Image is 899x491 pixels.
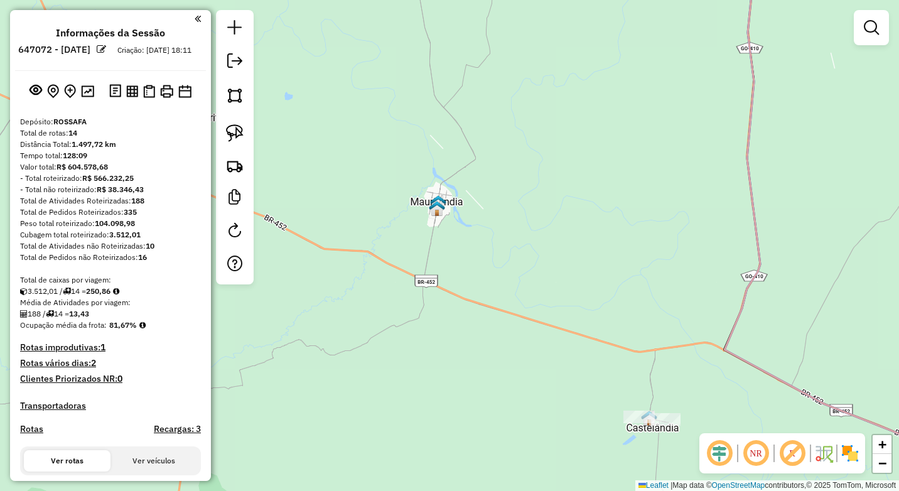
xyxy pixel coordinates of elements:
[20,342,201,353] h4: Rotas improdutivas:
[176,82,194,100] button: Disponibilidade de veículos
[107,82,124,101] button: Logs desbloquear sessão
[20,401,201,411] h4: Transportadoras
[623,411,655,423] div: Atividade não roteirizada - BAR DO DORGIVAL
[131,196,144,205] strong: 188
[840,443,860,463] img: Exibir/Ocultar setores
[226,157,244,175] img: Criar rota
[20,116,201,127] div: Depósito:
[878,436,886,452] span: +
[62,82,78,101] button: Adicionar Atividades
[649,413,681,426] div: Atividade não roteirizada - BAR ITEVALDO
[63,288,71,295] i: Total de rotas
[110,450,197,472] button: Ver veículos
[20,288,28,295] i: Cubagem total roteirizado
[873,454,891,473] a: Zoom out
[97,185,144,194] strong: R$ 38.346,43
[20,310,28,318] i: Total de Atividades
[20,308,201,320] div: 188 / 14 =
[20,374,201,384] h4: Clientes Priorizados NR:
[20,173,201,184] div: - Total roteirizado:
[78,82,97,99] button: Otimizar todas as rotas
[670,481,672,490] span: |
[139,321,146,329] em: Média calculada utilizando a maior ocupação (%Peso ou %Cubagem) de cada rota da sessão. Rotas cro...
[878,455,886,471] span: −
[91,357,96,369] strong: 2
[814,443,834,463] img: Fluxo de ruas
[222,15,247,43] a: Nova sessão e pesquisa
[20,139,201,150] div: Distância Total:
[20,218,201,229] div: Peso total roteirizado:
[124,82,141,99] button: Visualizar relatório de Roteirização
[97,45,106,54] em: Alterar nome da sessão
[20,240,201,252] div: Total de Atividades não Roteirizadas:
[20,297,201,308] div: Média de Atividades por viagem:
[222,185,247,213] a: Criar modelo
[86,286,110,296] strong: 250,86
[430,195,446,211] img: Maurilandia
[53,117,87,126] strong: ROSSAFA
[221,152,249,180] a: Criar rota
[20,161,201,173] div: Valor total:
[72,139,116,149] strong: 1.497,72 km
[712,481,765,490] a: OpenStreetMap
[124,207,137,217] strong: 335
[20,274,201,286] div: Total de caixas por viagem:
[20,286,201,297] div: 3.512,01 / 14 =
[741,438,771,468] span: Ocultar NR
[24,450,110,472] button: Ver rotas
[873,435,891,454] a: Zoom in
[154,424,201,434] h4: Recargas: 3
[20,358,201,369] h4: Rotas vários dias:
[82,173,134,183] strong: R$ 566.232,25
[117,373,122,384] strong: 0
[20,195,201,207] div: Total de Atividades Roteirizadas:
[46,310,54,318] i: Total de rotas
[20,127,201,139] div: Total de rotas:
[112,45,196,56] div: Criação: [DATE] 18:11
[704,438,735,468] span: Ocultar deslocamento
[635,480,899,491] div: Map data © contributors,© 2025 TomTom, Microsoft
[429,200,445,217] img: PA Maurilândia
[20,320,107,330] span: Ocupação média da frota:
[20,252,201,263] div: Total de Pedidos não Roteirizados:
[222,48,247,77] a: Exportar sessão
[27,81,45,101] button: Exibir sessão original
[638,481,669,490] a: Leaflet
[45,82,62,101] button: Centralizar mapa no depósito ou ponto de apoio
[20,229,201,240] div: Cubagem total roteirizado:
[100,342,105,353] strong: 1
[146,241,154,251] strong: 10
[20,207,201,218] div: Total de Pedidos Roteirizados:
[226,124,244,142] img: Selecionar atividades - laço
[57,162,108,171] strong: R$ 604.578,68
[56,27,165,39] h4: Informações da Sessão
[109,230,141,239] strong: 3.512,01
[63,151,87,160] strong: 128:09
[109,320,137,330] strong: 81,67%
[777,438,807,468] span: Exibir rótulo
[20,150,201,161] div: Tempo total:
[138,252,147,262] strong: 16
[641,410,657,426] img: Castelandia
[18,44,90,55] h6: 647072 - [DATE]
[20,424,43,434] a: Rotas
[226,87,244,104] img: Selecionar atividades - polígono
[69,309,89,318] strong: 13,43
[859,15,884,40] a: Exibir filtros
[95,219,135,228] strong: 104.098,98
[222,218,247,246] a: Reroteirizar Sessão
[158,82,176,100] button: Imprimir Rotas
[68,128,77,138] strong: 14
[141,82,158,100] button: Visualizar Romaneio
[113,288,119,295] i: Meta Caixas/viagem: 1,00 Diferença: 249,86
[20,184,201,195] div: - Total não roteirizado:
[195,11,201,26] a: Clique aqui para minimizar o painel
